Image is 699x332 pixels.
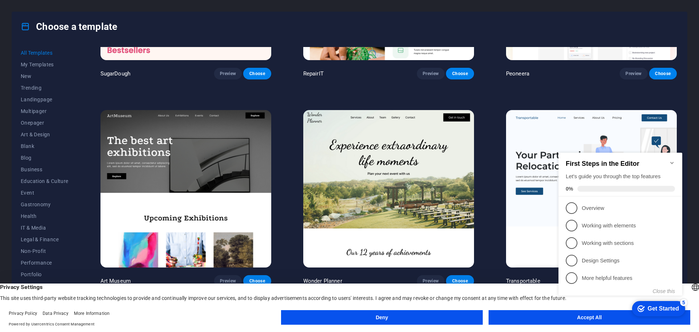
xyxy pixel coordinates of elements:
[249,71,265,77] span: Choose
[243,68,271,79] button: Choose
[417,68,445,79] button: Preview
[303,70,324,77] p: RepairIT
[423,278,439,284] span: Preview
[21,210,68,222] button: Health
[21,234,68,245] button: Legal & Finance
[21,225,68,231] span: IT & Media
[452,71,468,77] span: Choose
[21,108,68,114] span: Multipager
[125,157,132,164] div: 5
[100,110,271,267] img: Art Museum
[26,80,114,87] p: Working with elements
[21,143,68,149] span: Blank
[21,269,68,280] button: Portfolio
[21,178,68,184] span: Education & Culture
[214,275,242,287] button: Preview
[214,68,242,79] button: Preview
[26,115,114,122] p: Design Settings
[21,94,68,105] button: Landingpage
[21,73,68,79] span: New
[21,120,68,126] span: Onepager
[100,277,131,285] p: Art Museum
[21,202,68,207] span: Gastronomy
[303,110,474,267] img: Wonder Planner
[506,70,529,77] p: Peoneera
[21,70,68,82] button: New
[10,31,119,38] div: Let's guide you through the top features
[21,248,68,254] span: Non-Profit
[26,62,114,70] p: Overview
[21,117,68,129] button: Onepager
[21,190,68,196] span: Event
[506,277,540,285] p: Transportable
[21,50,68,56] span: All Templates
[220,71,236,77] span: Preview
[21,213,68,219] span: Health
[446,68,474,79] button: Choose
[21,167,68,172] span: Business
[452,278,468,284] span: Choose
[417,275,445,287] button: Preview
[97,146,119,152] button: Close this
[21,47,68,59] button: All Templates
[92,163,123,170] div: Get Started
[21,272,68,277] span: Portfolio
[26,132,114,140] p: More helpful features
[21,155,68,161] span: Blog
[21,152,68,164] button: Blog
[655,71,671,77] span: Choose
[21,245,68,257] button: Non-Profit
[3,110,127,127] li: Design Settings
[220,278,236,284] span: Preview
[26,97,114,105] p: Working with sections
[21,97,68,102] span: Landingpage
[10,44,22,50] span: 0%
[21,257,68,269] button: Performance
[21,280,68,292] button: Services
[3,127,127,145] li: More helpful features
[3,92,127,110] li: Working with sections
[620,68,647,79] button: Preview
[21,164,68,175] button: Business
[10,18,119,26] h2: First Steps in the Editor
[21,132,68,137] span: Art & Design
[21,82,68,94] button: Trending
[114,18,119,24] div: Minimize checklist
[21,187,68,199] button: Event
[243,275,271,287] button: Choose
[21,199,68,210] button: Gastronomy
[21,105,68,117] button: Multipager
[649,68,677,79] button: Choose
[21,175,68,187] button: Education & Culture
[625,71,641,77] span: Preview
[21,140,68,152] button: Blank
[446,275,474,287] button: Choose
[21,222,68,234] button: IT & Media
[3,57,127,75] li: Overview
[21,62,68,67] span: My Templates
[21,237,68,242] span: Legal & Finance
[21,260,68,266] span: Performance
[21,129,68,140] button: Art & Design
[3,75,127,92] li: Working with elements
[76,159,130,174] div: Get Started 5 items remaining, 0% complete
[21,59,68,70] button: My Templates
[303,277,342,285] p: Wonder Planner
[21,85,68,91] span: Trending
[21,21,117,32] h4: Choose a template
[249,278,265,284] span: Choose
[506,110,677,267] img: Transportable
[100,70,130,77] p: SugarDough
[423,71,439,77] span: Preview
